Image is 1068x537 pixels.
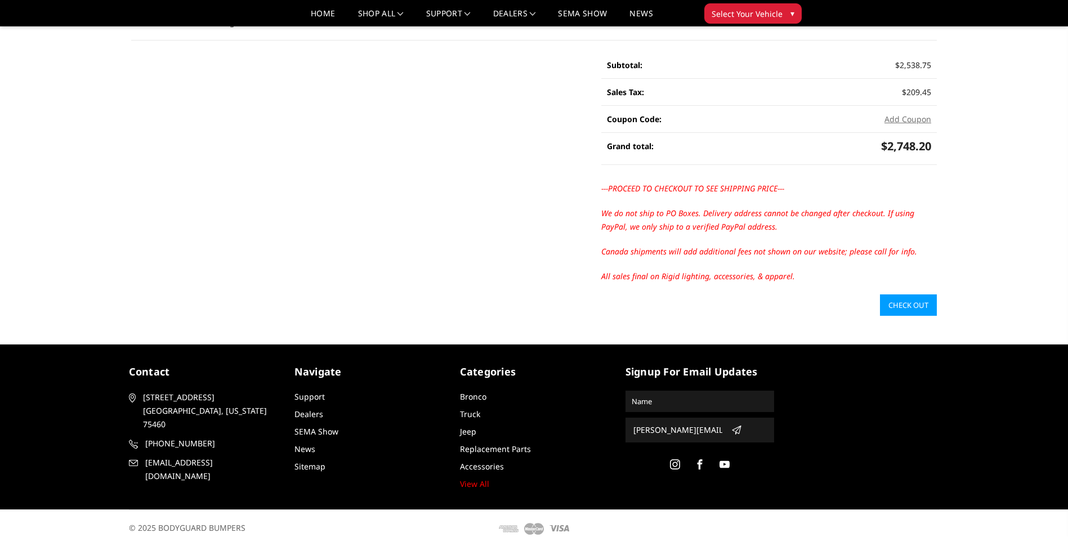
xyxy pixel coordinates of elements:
[558,10,607,26] a: SEMA Show
[607,87,644,97] strong: Sales Tax:
[493,10,536,26] a: Dealers
[1012,483,1068,537] iframe: Chat Widget
[460,409,480,419] a: Truck
[294,409,323,419] a: Dealers
[294,391,325,402] a: Support
[627,392,772,410] input: Name
[294,364,443,379] h5: Navigate
[145,456,276,483] span: [EMAIL_ADDRESS][DOMAIN_NAME]
[880,294,937,316] a: Check out
[358,10,404,26] a: shop all
[607,60,642,70] strong: Subtotal:
[426,10,471,26] a: Support
[712,8,783,20] span: Select Your Vehicle
[790,7,794,19] span: ▾
[460,391,486,402] a: Bronco
[601,207,937,234] p: We do not ship to PO Boxes. Delivery address cannot be changed after checkout. If using PayPal, w...
[601,245,937,258] p: Canada shipments will add additional fees not shown on our website; please call for info.
[145,437,276,450] span: [PHONE_NUMBER]
[460,426,476,437] a: Jeep
[881,138,931,154] span: $2,748.20
[895,60,931,70] span: $2,538.75
[704,3,802,24] button: Select Your Vehicle
[625,364,774,379] h5: signup for email updates
[460,461,504,472] a: Accessories
[210,17,239,28] a: Change
[129,456,278,483] a: [EMAIL_ADDRESS][DOMAIN_NAME]
[143,391,274,431] span: [STREET_ADDRESS] [GEOGRAPHIC_DATA], [US_STATE] 75460
[607,141,654,151] strong: Grand total:
[601,270,937,283] p: All sales final on Rigid lighting, accessories, & apparel.
[629,421,727,439] input: Email
[311,10,335,26] a: Home
[129,364,278,379] h5: contact
[129,437,278,450] a: [PHONE_NUMBER]
[460,444,531,454] a: Replacement Parts
[884,113,931,125] button: Add Coupon
[294,461,325,472] a: Sitemap
[902,87,931,97] span: $209.45
[607,114,662,124] strong: Coupon Code:
[460,478,489,489] a: View All
[129,522,245,533] span: © 2025 BODYGUARD BUMPERS
[629,10,653,26] a: News
[460,364,609,379] h5: Categories
[294,444,315,454] a: News
[294,426,338,437] a: SEMA Show
[601,182,937,195] p: ---PROCEED TO CHECKOUT TO SEE SHIPPING PRICE---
